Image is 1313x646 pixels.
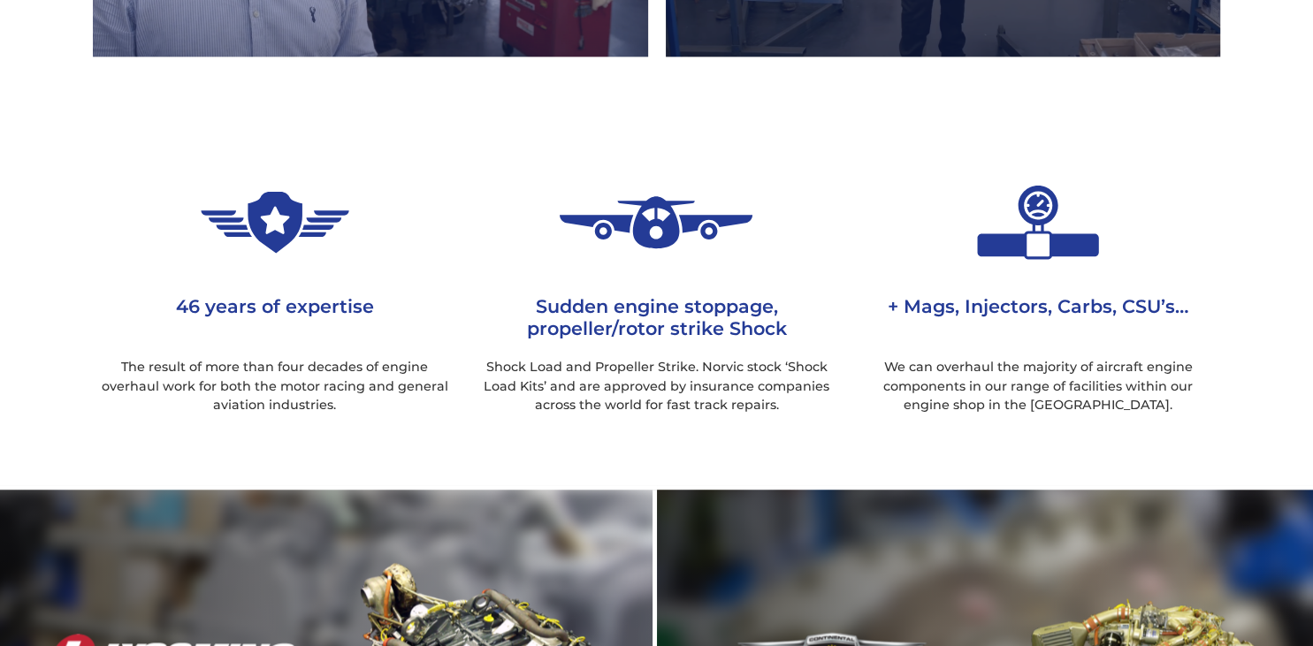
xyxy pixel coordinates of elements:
p: The result of more than four decades of engine overhaul work for both the motor racing and genera... [97,359,453,416]
img: Light aircraft [546,168,767,278]
h3: 46 years of expertise [97,296,453,340]
p: We can overhaul the majority of aircraft engine components in our range of facilities within our ... [860,359,1216,416]
img: Aircraft engine overhaul component [927,168,1149,278]
h3: + Mags, Injectors, Carbs, CSU’s… [860,296,1216,340]
h3: Sudden engine stoppage, propeller/rotor strike Shock [479,296,835,340]
p: Shock Load and Propeller Strike. Norvic stock ‘Shock Load Kits’ and are approved by insurance com... [479,359,835,416]
img: 46 years experience of aircraft engine overhaul [164,168,386,278]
